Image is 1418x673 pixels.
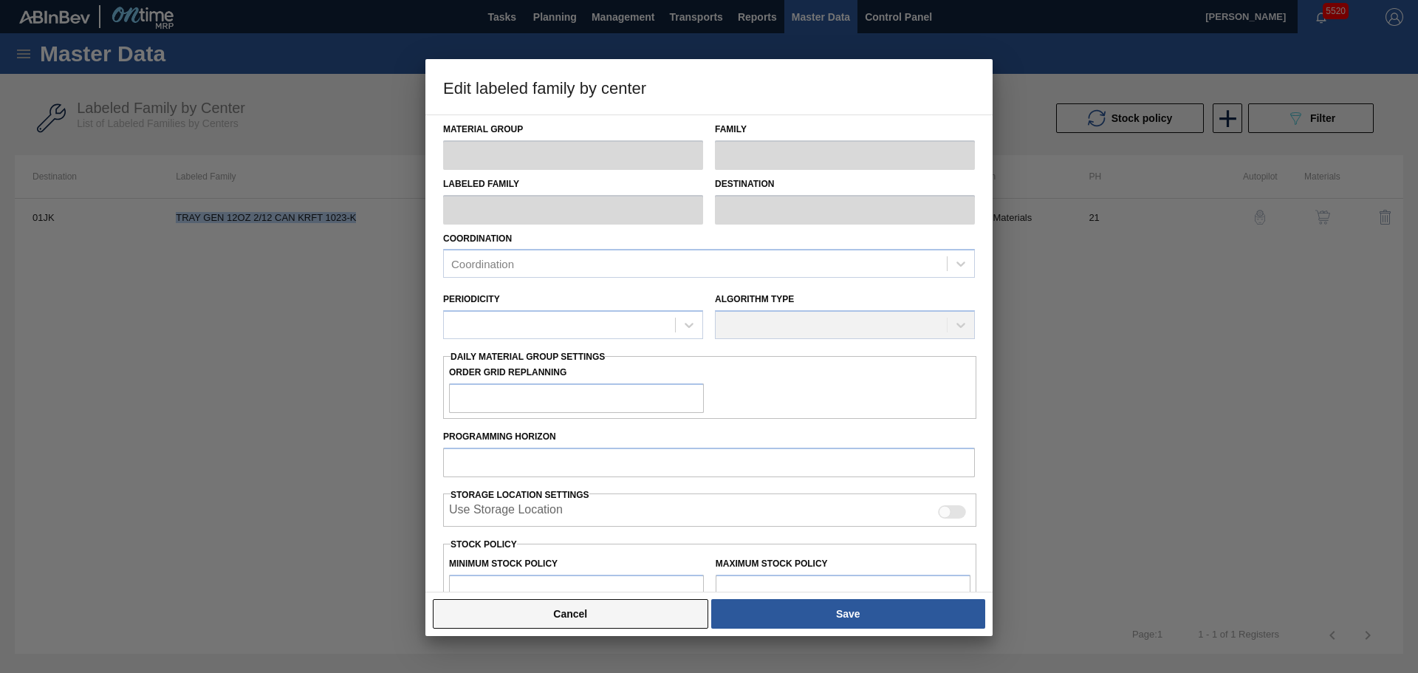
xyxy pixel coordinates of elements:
[443,426,975,448] label: Programming Horizon
[715,294,794,304] label: Algorithm Type
[443,294,500,304] label: Periodicity
[451,352,605,362] span: Daily Material Group Settings
[443,174,703,195] label: Labeled Family
[449,503,563,521] label: When enabled, the system will display stocks from different storage locations.
[711,599,985,629] button: Save
[451,539,517,550] label: Stock Policy
[716,558,828,569] label: Maximum Stock Policy
[451,490,589,500] span: Storage Location Settings
[443,119,703,140] label: Material Group
[449,558,558,569] label: Minimum Stock Policy
[715,119,975,140] label: Family
[449,362,704,383] label: Order Grid Replanning
[443,233,512,244] label: Coordination
[433,599,708,629] button: Cancel
[425,59,993,115] h3: Edit labeled family by center
[715,174,975,195] label: Destination
[451,258,514,270] div: Coordination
